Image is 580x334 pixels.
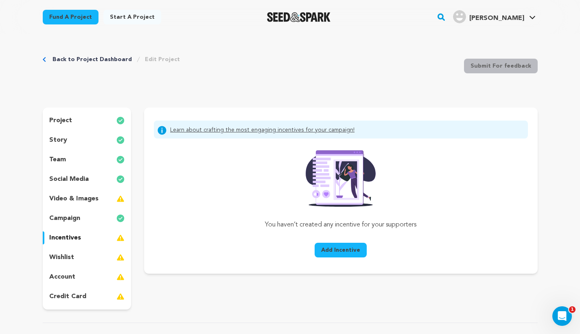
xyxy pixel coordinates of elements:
[116,292,125,301] img: warning-full.svg
[43,270,131,283] button: account
[451,9,537,26] span: Tyler S.'s Profile
[464,59,538,73] button: Submit For feedback
[49,194,98,204] p: video & images
[49,253,74,262] p: wishlist
[43,55,180,64] div: Breadcrumb
[43,173,131,186] button: social media
[116,155,125,165] img: check-circle-full.svg
[43,10,98,24] a: Fund a project
[453,10,466,23] img: user.png
[49,233,81,243] p: incentives
[451,9,537,23] a: Tyler S.'s Profile
[267,12,331,22] a: Seed&Spark Homepage
[116,116,125,125] img: check-circle-full.svg
[43,134,131,147] button: story
[116,253,125,262] img: warning-full.svg
[53,55,132,64] a: Back to Project Dashboard
[49,213,80,223] p: campaign
[49,135,67,145] p: story
[43,212,131,225] button: campaign
[43,251,131,264] button: wishlist
[43,231,131,244] button: incentives
[170,125,355,135] a: Learn about crafting the most engaging incentives for your campaign!
[299,145,382,207] img: Seed&Spark Rafiki Image
[103,10,161,24] a: Start a project
[43,153,131,166] button: team
[43,192,131,205] button: video & images
[116,233,125,243] img: warning-full.svg
[49,272,75,282] p: account
[49,292,86,301] p: credit card
[321,246,360,254] span: Add Incentive
[552,306,572,326] iframe: Intercom live chat
[43,290,131,303] button: credit card
[116,135,125,145] img: check-circle-full.svg
[116,174,125,184] img: check-circle-full.svg
[49,116,72,125] p: project
[469,15,524,22] span: [PERSON_NAME]
[116,272,125,282] img: warning-full.svg
[569,306,576,313] span: 1
[49,174,89,184] p: social media
[49,155,66,165] p: team
[247,220,434,230] p: You haven’t created any incentive for your supporters
[453,10,524,23] div: Tyler S.'s Profile
[116,213,125,223] img: check-circle-full.svg
[43,114,131,127] button: project
[145,55,180,64] a: Edit Project
[267,12,331,22] img: Seed&Spark Logo Dark Mode
[315,243,367,257] button: Add Incentive
[116,194,125,204] img: warning-full.svg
